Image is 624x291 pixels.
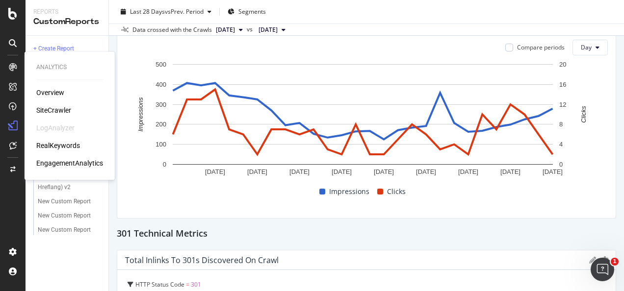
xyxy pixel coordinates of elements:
text: 8 [559,121,563,128]
span: Last 28 Days [130,7,165,16]
div: New Custom Report [38,211,91,221]
text: 20 [559,61,566,68]
div: New Custom Report [38,225,91,235]
a: + Create Report [33,44,102,54]
span: 1 [611,258,619,266]
span: 301 [191,280,201,289]
text: [DATE] [416,168,436,175]
text: [DATE] [374,168,394,175]
div: CustomReports [33,16,101,27]
span: 2025 Jul. 11th [259,25,278,34]
a: EngagementAnalytics [36,158,103,168]
div: gear [601,257,609,264]
a: New Custom Report [38,225,102,235]
span: HTTP Status Code [135,280,184,289]
text: 400 [156,81,166,88]
text: 12 [559,101,566,108]
div: Analytics [36,63,103,72]
text: Impressions [137,97,144,132]
button: [DATE] [255,24,289,36]
text: 100 [156,141,166,148]
text: [DATE] [458,168,478,175]
text: [DATE] [205,168,225,175]
div: Total Inlinks to 301s Discovered on Crawl [125,255,279,265]
div: 301 Technical Metrics [117,226,616,242]
svg: A chart. [125,59,600,185]
div: LogAnalyzer [36,123,75,133]
span: vs Prev. Period [165,7,204,16]
button: Last 28 DaysvsPrev. Period [117,4,215,20]
span: Impressions [329,186,369,197]
div: Data crossed with the Crawls [132,25,212,34]
h2: 301 Technical Metrics [117,226,208,242]
span: 2025 Aug. 8th [216,25,235,34]
text: 200 [156,121,166,128]
text: 16 [559,81,566,88]
span: Segments [238,7,266,16]
span: vs [247,25,255,34]
div: + Create Report [33,44,74,54]
text: 0 [163,161,166,168]
text: Clicks [580,106,587,123]
button: [DATE] [212,24,247,36]
span: = [186,280,189,289]
text: 4 [559,141,563,148]
text: [DATE] [500,168,520,175]
text: [DATE] [543,168,563,175]
a: New Custom Report [38,196,102,207]
a: Overview [36,88,64,97]
text: [DATE] [247,168,267,175]
a: SiteCrawler [36,105,71,115]
button: Segments [224,4,270,20]
span: Clicks [387,186,406,197]
a: RealKeywords [36,141,80,150]
div: Reports [33,8,101,16]
text: 300 [156,101,166,108]
iframe: Intercom live chat [591,258,614,281]
text: 500 [156,61,166,68]
span: Day [581,43,592,51]
text: 0 [559,161,563,168]
div: Compare periods [517,43,565,51]
button: Day [572,40,608,55]
text: [DATE] [332,168,352,175]
text: [DATE] [289,168,310,175]
a: New Custom Report [38,211,102,221]
div: New Custom Report [38,196,91,207]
